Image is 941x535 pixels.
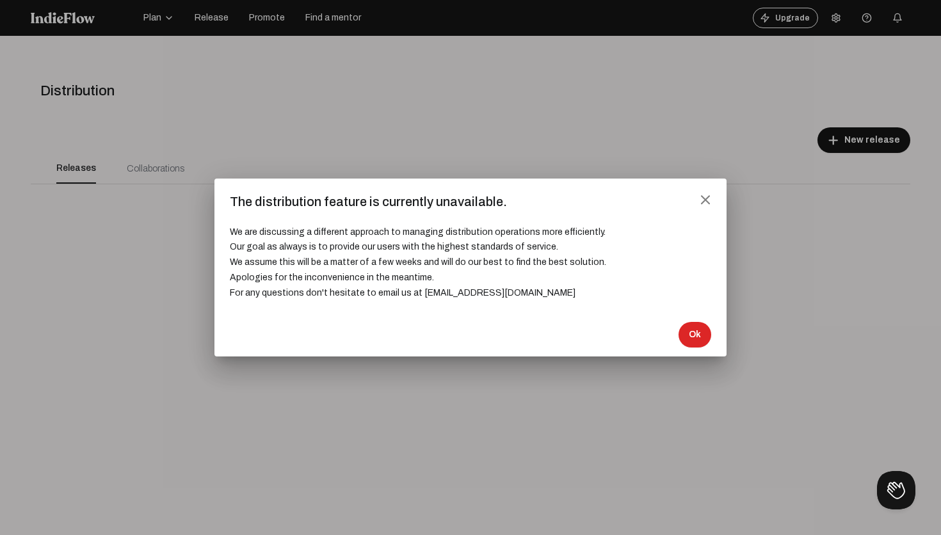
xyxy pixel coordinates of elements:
[877,471,915,509] iframe: Toggle Customer Support
[700,194,711,205] mat-icon: close
[230,209,711,301] h3: We are discussing a different approach to managing distribution operations more efficiently. Our ...
[689,328,701,341] span: Ok
[230,194,711,209] h2: The distribution feature is currently unavailable.
[679,322,711,347] button: Ok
